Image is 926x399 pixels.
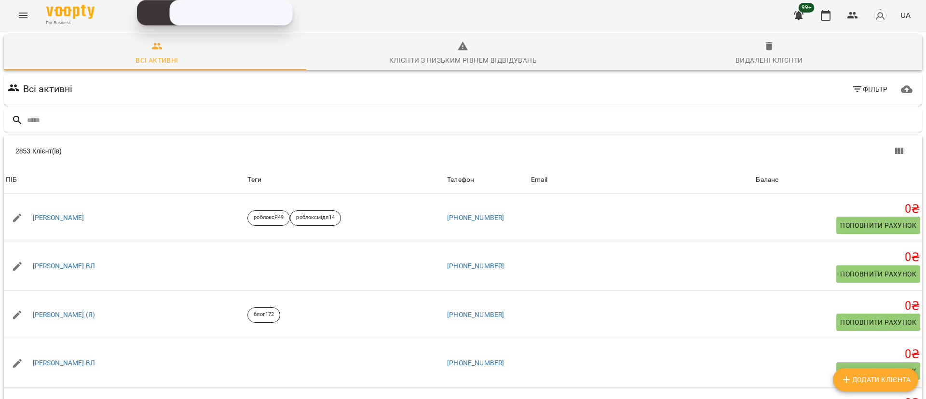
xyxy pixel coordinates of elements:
button: Фільтр [848,81,892,98]
div: 2853 Клієнт(ів) [15,146,475,156]
h5: 0 ₴ [756,250,920,265]
div: Sort [531,174,547,186]
span: Поповнити рахунок [840,268,916,280]
button: Поповнити рахунок [836,217,920,234]
span: 99+ [799,3,815,13]
h6: Всі активні [23,82,73,96]
p: роблоксЯ49 [254,214,284,222]
button: Показати колонки [887,139,911,163]
div: роблоксЯ49 [247,210,290,226]
img: Voopty Logo [46,5,95,19]
a: [PHONE_NUMBER] [447,359,504,367]
span: Поповнити рахунок [840,220,916,231]
div: Email [531,174,547,186]
span: For Business [46,20,95,26]
div: роблоксмідл14 [290,210,340,226]
p: роблоксмідл14 [296,214,334,222]
span: Додати клієнта [841,374,911,385]
a: [PERSON_NAME] ВЛ [33,261,95,271]
div: Sort [6,174,17,186]
span: Фільтр [852,83,888,95]
button: Поповнити рахунок [836,314,920,331]
a: [PHONE_NUMBER] [447,262,504,270]
span: UA [900,10,911,20]
p: блог172 [254,311,274,319]
span: Поповнити рахунок [840,365,916,377]
div: Table Toolbar [4,136,922,166]
a: [PERSON_NAME] ВЛ [33,358,95,368]
a: [PERSON_NAME] (Я) [33,310,95,320]
span: ПІБ [6,174,244,186]
span: Баланс [756,174,920,186]
a: [PHONE_NUMBER] [447,311,504,318]
h5: 0 ₴ [756,299,920,314]
h5: 0 ₴ [756,347,920,362]
img: avatar_s.png [873,9,887,22]
button: Menu [12,4,35,27]
div: Sort [756,174,778,186]
button: Поповнити рахунок [836,362,920,380]
div: Теги [247,174,443,186]
a: [PERSON_NAME] [33,213,84,223]
div: Телефон [447,174,474,186]
span: Телефон [447,174,527,186]
div: Баланс [756,174,778,186]
div: Видалені клієнти [735,55,803,66]
div: Всі активні [136,55,178,66]
button: Поповнити рахунок [836,265,920,283]
a: [PHONE_NUMBER] [447,214,504,221]
button: Додати клієнта [833,368,918,391]
span: Email [531,174,752,186]
div: блог172 [247,307,280,323]
span: Поповнити рахунок [840,316,916,328]
button: UA [897,6,914,24]
div: Клієнти з низьким рівнем відвідувань [389,55,537,66]
div: ПІБ [6,174,17,186]
h5: 0 ₴ [756,202,920,217]
div: Sort [447,174,474,186]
